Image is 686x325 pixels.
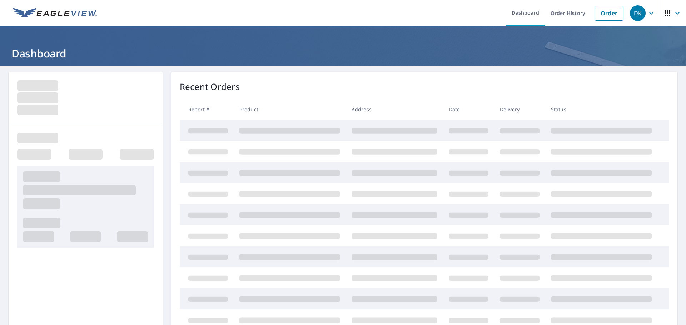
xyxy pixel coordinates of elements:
[595,6,623,21] a: Order
[494,99,545,120] th: Delivery
[545,99,657,120] th: Status
[180,80,240,93] p: Recent Orders
[13,8,97,19] img: EV Logo
[346,99,443,120] th: Address
[443,99,494,120] th: Date
[180,99,234,120] th: Report #
[234,99,346,120] th: Product
[9,46,677,61] h1: Dashboard
[630,5,646,21] div: DK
